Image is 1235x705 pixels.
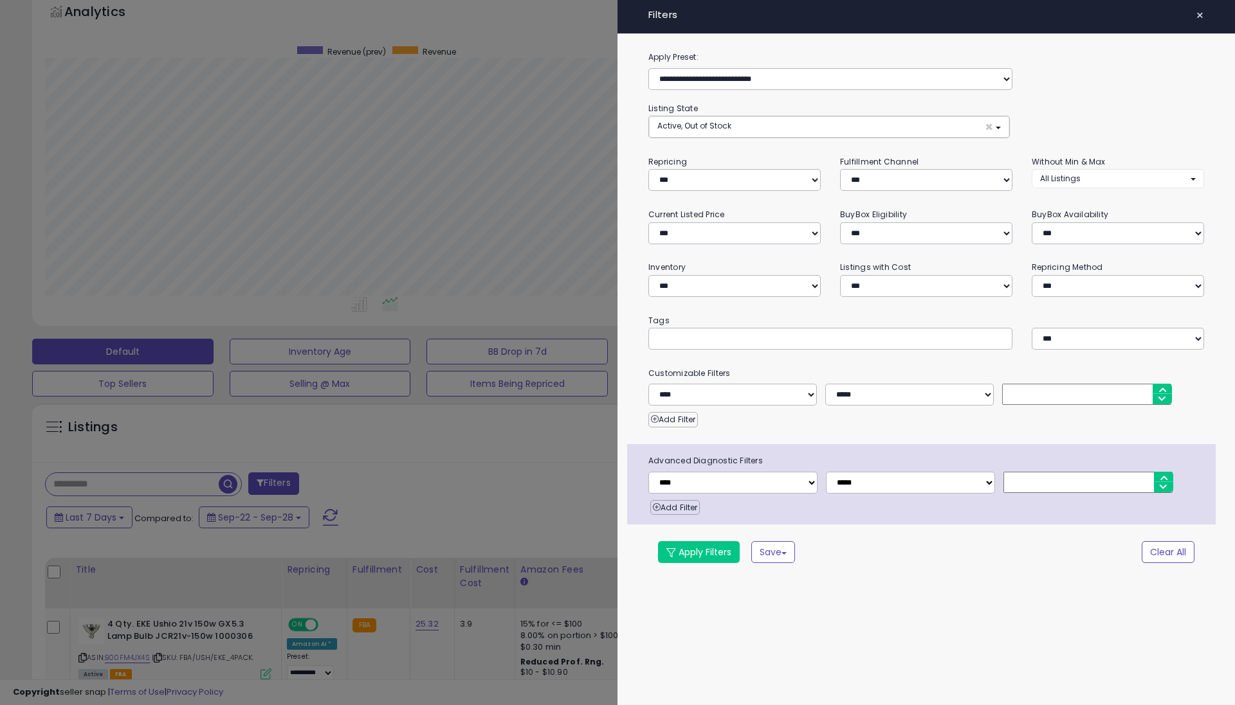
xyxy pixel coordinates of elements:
label: Apply Preset: [639,50,1214,64]
button: Save [751,541,795,563]
small: Inventory [648,262,686,272]
span: × [985,120,993,134]
small: Without Min & Max [1032,156,1106,167]
button: × [1191,6,1209,24]
button: Apply Filters [658,541,740,563]
span: × [1196,6,1204,24]
button: All Listings [1032,169,1204,188]
small: Listing State [648,103,698,114]
small: Fulfillment Channel [840,156,919,167]
small: Repricing Method [1032,262,1103,272]
small: BuyBox Availability [1032,209,1108,220]
button: Add Filter [648,412,698,427]
small: Tags [639,314,1214,328]
span: Active, Out of Stock [657,120,731,131]
small: Repricing [648,156,687,167]
h4: Filters [648,10,1204,21]
button: Clear All [1142,541,1194,563]
small: Current Listed Price [648,209,724,220]
span: Advanced Diagnostic Filters [639,454,1216,468]
small: Listings with Cost [840,262,911,272]
small: BuyBox Eligibility [840,209,907,220]
button: Add Filter [650,500,700,515]
span: All Listings [1040,173,1081,184]
small: Customizable Filters [639,366,1214,380]
button: Active, Out of Stock × [649,116,1009,138]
